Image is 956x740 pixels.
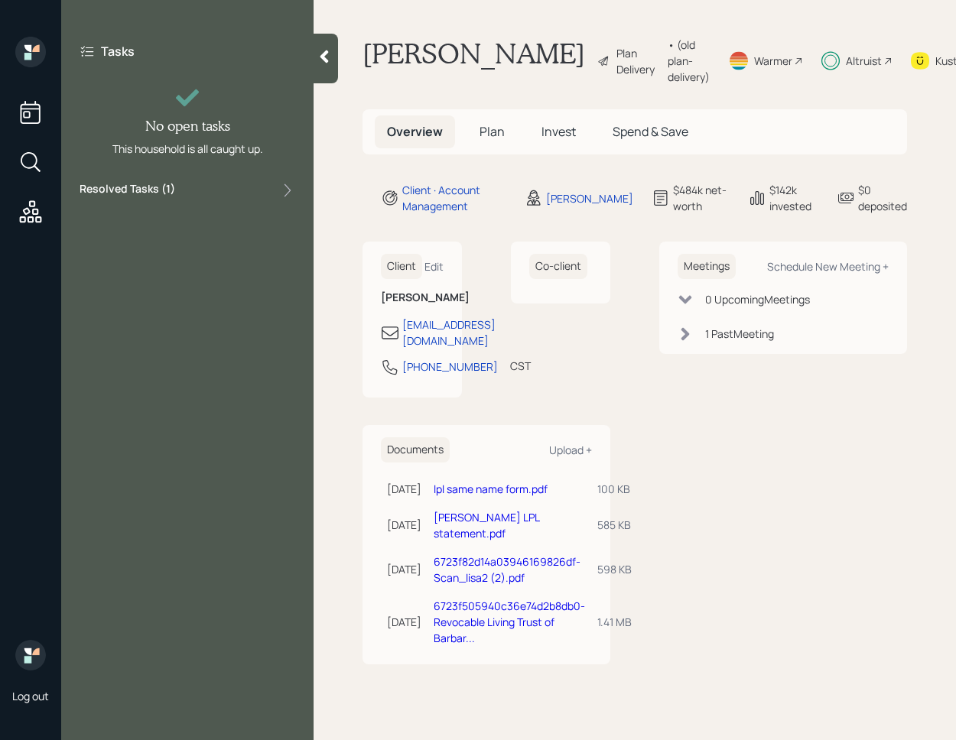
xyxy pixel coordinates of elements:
[705,326,774,342] div: 1 Past Meeting
[381,254,422,279] h6: Client
[480,123,505,140] span: Plan
[387,561,421,577] div: [DATE]
[381,437,450,462] h6: Documents
[597,561,632,577] div: 598 KB
[668,37,710,85] div: • (old plan-delivery)
[673,182,730,214] div: $484k net-worth
[616,45,660,77] div: Plan Delivery
[846,53,882,69] div: Altruist
[112,141,263,157] div: This household is all caught up.
[549,443,592,457] div: Upload +
[402,359,498,375] div: [PHONE_NUMBER]
[434,599,585,645] a: 6723f505940c36e74d2b8db0-Revocable Living Trust of Barbar...
[434,554,580,585] a: 6723f82d14a03946169826df-Scan_lisa2 (2).pdf
[387,517,421,533] div: [DATE]
[387,123,443,140] span: Overview
[387,481,421,497] div: [DATE]
[541,123,576,140] span: Invest
[145,118,230,135] h4: No open tasks
[424,259,444,274] div: Edit
[434,510,539,540] a: [PERSON_NAME] LPL statement.pdf
[754,53,792,69] div: Warmer
[402,182,506,214] div: Client · Account Management
[529,254,587,279] h6: Co-client
[613,123,688,140] span: Spend & Save
[15,640,46,670] img: retirable_logo.png
[387,614,421,630] div: [DATE]
[769,182,818,214] div: $142k invested
[381,291,444,304] h6: [PERSON_NAME]
[858,182,907,214] div: $0 deposited
[705,291,810,307] div: 0 Upcoming Meeting s
[546,190,633,206] div: [PERSON_NAME]
[597,481,632,497] div: 100 KB
[597,517,632,533] div: 585 KB
[767,259,889,274] div: Schedule New Meeting +
[12,689,49,703] div: Log out
[80,181,175,200] label: Resolved Tasks ( 1 )
[597,614,632,630] div: 1.41 MB
[101,43,135,60] label: Tasks
[678,254,736,279] h6: Meetings
[402,316,496,349] div: [EMAIL_ADDRESS][DOMAIN_NAME]
[510,358,531,374] div: CST
[363,37,585,85] h1: [PERSON_NAME]
[434,482,548,496] a: lpl same name form.pdf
